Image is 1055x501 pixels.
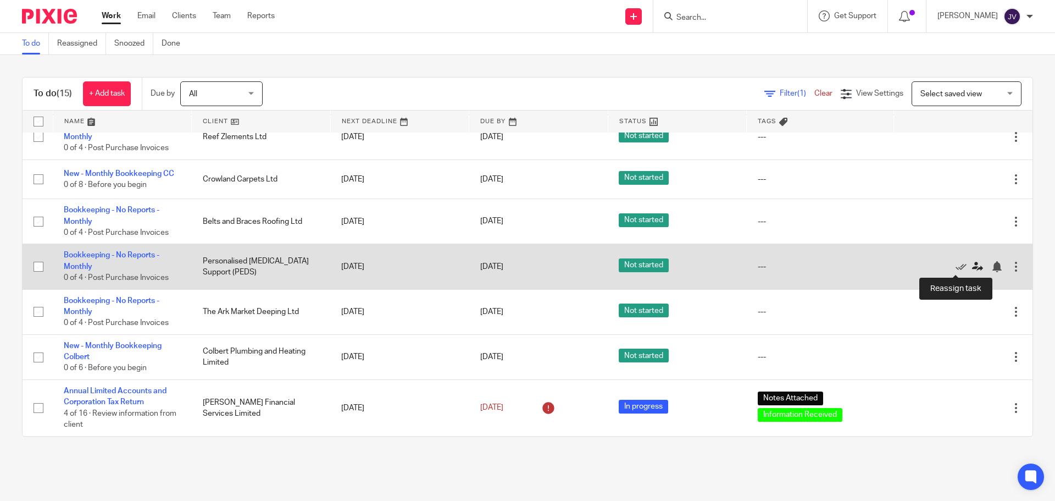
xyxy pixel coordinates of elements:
[619,171,669,185] span: Not started
[192,114,331,159] td: Reef Zlements Ltd
[758,306,883,317] div: ---
[247,10,275,21] a: Reports
[758,408,842,422] span: Information Received
[619,349,669,362] span: Not started
[192,334,331,379] td: Colbert Plumbing and Heating Limited
[758,351,883,362] div: ---
[83,81,131,106] a: + Add task
[22,9,77,24] img: Pixie
[213,10,231,21] a: Team
[758,261,883,272] div: ---
[114,33,153,54] a: Snoozed
[64,251,159,270] a: Bookkeeping - No Reports - Monthly
[64,342,162,361] a: New - Monthly Bookkeeping Colbert
[57,33,106,54] a: Reassigned
[758,131,883,142] div: ---
[330,159,469,199] td: [DATE]
[480,308,503,316] span: [DATE]
[22,33,49,54] a: To do
[834,12,876,20] span: Get Support
[192,199,331,244] td: Belts and Braces Roofing Ltd
[64,122,159,141] a: Bookkeeping - No Reports - Monthly
[64,387,166,406] a: Annual Limited Accounts and Corporation Tax Return
[57,89,72,98] span: (15)
[619,258,669,272] span: Not started
[780,90,814,97] span: Filter
[937,10,998,21] p: [PERSON_NAME]
[64,410,176,429] span: 4 of 16 · Review information from client
[64,181,147,189] span: 0 of 8 · Before you begin
[64,170,174,178] a: New - Monthly Bookkeeping CC
[480,353,503,361] span: [DATE]
[64,206,159,225] a: Bookkeeping - No Reports - Monthly
[64,274,169,282] span: 0 of 4 · Post Purchase Invoices
[480,133,503,141] span: [DATE]
[162,33,188,54] a: Done
[330,199,469,244] td: [DATE]
[192,244,331,289] td: Personalised [MEDICAL_DATA] Support (PEDS)
[758,118,776,124] span: Tags
[856,90,903,97] span: View Settings
[814,90,832,97] a: Clear
[758,174,883,185] div: ---
[64,229,169,236] span: 0 of 4 · Post Purchase Invoices
[192,159,331,199] td: Crowland Carpets Ltd
[480,404,503,412] span: [DATE]
[330,289,469,334] td: [DATE]
[675,13,774,23] input: Search
[330,244,469,289] td: [DATE]
[330,114,469,159] td: [DATE]
[619,304,669,317] span: Not started
[920,90,982,98] span: Select saved view
[192,289,331,334] td: The Ark Market Deeping Ltd
[64,365,147,372] span: 0 of 6 · Before you begin
[956,261,972,272] a: Mark as done
[480,175,503,183] span: [DATE]
[189,90,197,98] span: All
[64,144,169,152] span: 0 of 4 · Post Purchase Invoices
[480,218,503,225] span: [DATE]
[480,263,503,271] span: [DATE]
[102,10,121,21] a: Work
[330,380,469,436] td: [DATE]
[192,380,331,436] td: [PERSON_NAME] Financial Services Limited
[137,10,156,21] a: Email
[797,90,806,97] span: (1)
[619,400,668,414] span: In progress
[758,216,883,227] div: ---
[34,88,72,100] h1: To do
[619,213,669,227] span: Not started
[1003,8,1021,25] img: svg%3E
[151,88,175,99] p: Due by
[64,319,169,327] span: 0 of 4 · Post Purchase Invoices
[758,392,823,405] span: Notes Attached
[619,129,669,142] span: Not started
[330,334,469,379] td: [DATE]
[64,297,159,316] a: Bookkeeping - No Reports - Monthly
[172,10,196,21] a: Clients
